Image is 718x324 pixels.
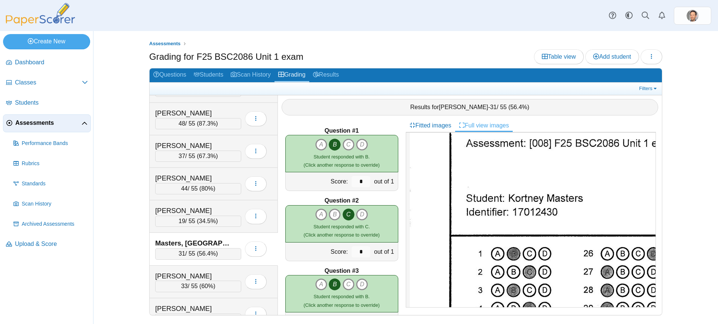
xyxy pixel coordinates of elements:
span: Assessments [149,41,181,46]
div: [PERSON_NAME] [155,304,230,314]
b: Question #1 [325,127,359,135]
div: out of 1 [372,243,398,261]
a: Classes [3,74,91,92]
a: Students [190,68,227,82]
div: / 55 ( ) [155,248,241,259]
a: Standards [10,175,91,193]
h1: Grading for F25 BSC2086 Unit 1 exam [149,50,303,63]
div: Masters, [GEOGRAPHIC_DATA] [155,238,230,248]
span: Dashboard [15,58,88,67]
i: B [329,278,341,290]
span: 80% [201,185,213,192]
div: / 55 ( ) [155,151,241,162]
a: Full view images [455,119,513,132]
span: 56.4% [510,104,527,110]
a: Results [309,68,343,82]
a: Students [3,94,91,112]
div: / 55 ( ) [155,118,241,129]
i: C [343,139,355,151]
span: 44 [181,185,188,192]
img: ps.HSacT1knwhZLr8ZK [687,10,699,22]
span: 33 [181,283,188,289]
span: Students [15,99,88,107]
a: Alerts [654,7,670,24]
div: [PERSON_NAME] [155,141,230,151]
a: Grading [274,68,309,82]
a: Rubrics [10,155,91,173]
i: B [329,209,341,220]
i: D [356,209,368,220]
span: [PERSON_NAME] [439,104,488,110]
a: Questions [150,68,190,82]
span: Performance Bands [22,140,88,147]
a: Performance Bands [10,135,91,152]
i: A [315,278,327,290]
a: Assessments [147,39,182,49]
small: (Click another response to override) [304,154,380,168]
span: 34.5% [199,218,216,224]
a: Filters [637,85,660,92]
span: Rubrics [22,160,88,167]
span: Table view [542,53,576,60]
a: Archived Assessments [10,215,91,233]
i: C [343,278,355,290]
span: Patrick Rowe [687,10,699,22]
span: 19 [179,218,185,224]
span: 48 [179,120,185,127]
div: / 55 ( ) [155,183,241,194]
b: Question #3 [325,267,359,275]
div: Score: [286,172,350,191]
div: / 55 ( ) [155,216,241,227]
div: [PERSON_NAME] [155,206,230,216]
i: B [329,139,341,151]
small: (Click another response to override) [304,224,380,238]
div: Score: [286,243,350,261]
div: [PERSON_NAME] [155,108,230,118]
img: PaperScorer [3,3,78,26]
span: 56.4% [199,250,216,257]
a: PaperScorer [3,21,78,27]
i: C [343,209,355,220]
span: 31 [179,250,185,257]
a: ps.HSacT1knwhZLr8ZK [674,7,711,25]
span: Student responded with C. [313,224,370,229]
span: Student responded with B. [314,294,370,299]
a: Scan History [10,195,91,213]
small: (Click another response to override) [304,294,380,308]
a: Table view [534,49,584,64]
a: Scan History [227,68,274,82]
div: / 55 ( ) [155,281,241,292]
span: Student responded with B. [314,154,370,160]
span: 60% [201,283,213,289]
a: Dashboard [3,54,91,72]
span: 31 [490,104,497,110]
span: Scan History [22,200,88,208]
i: A [315,209,327,220]
span: 67.3% [199,153,216,159]
b: Question #2 [325,197,359,205]
a: Upload & Score [3,235,91,253]
span: 87.3% [199,120,216,127]
a: Create New [3,34,90,49]
a: Fitted images [406,119,455,132]
span: Classes [15,78,82,87]
div: [PERSON_NAME] [155,173,230,183]
i: A [315,139,327,151]
span: Assessments [15,119,82,127]
span: Standards [22,180,88,188]
i: D [356,139,368,151]
span: Add student [593,53,631,60]
a: Assessments [3,114,91,132]
i: D [356,278,368,290]
div: [PERSON_NAME] [155,271,230,281]
div: Results for - / 55 ( ) [282,99,659,115]
span: Upload & Score [15,240,88,248]
span: 37 [179,153,185,159]
a: Add student [585,49,639,64]
span: Archived Assessments [22,220,88,228]
div: out of 1 [372,172,398,191]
